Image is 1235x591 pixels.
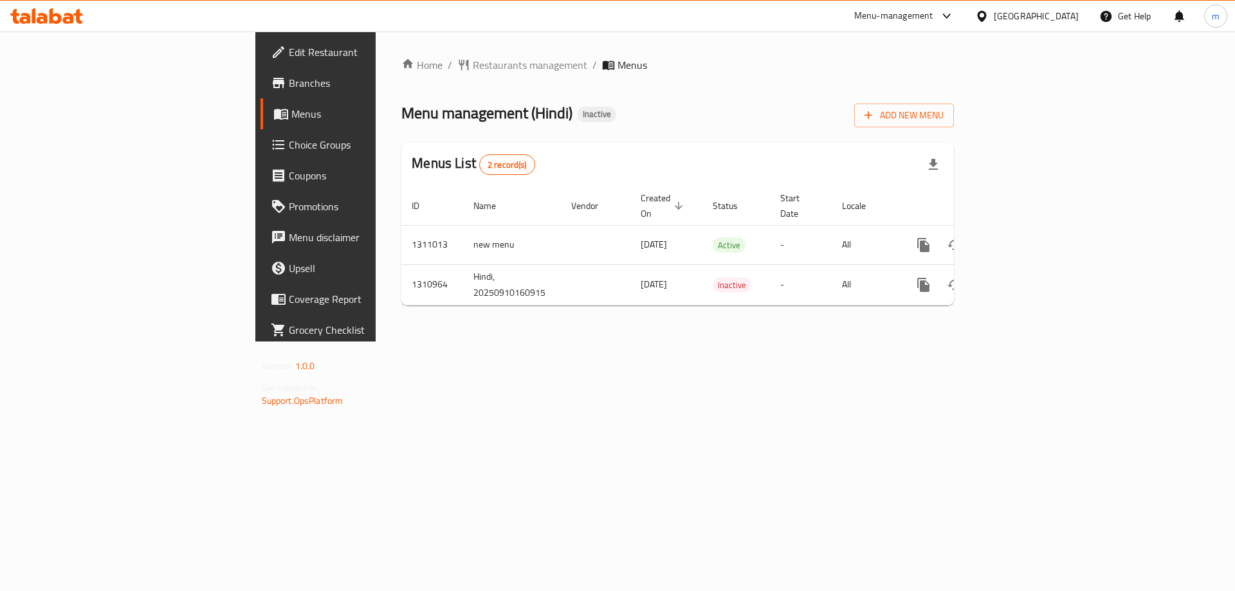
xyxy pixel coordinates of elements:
[713,238,746,253] span: Active
[473,57,587,73] span: Restaurants management
[578,107,616,122] div: Inactive
[918,149,949,180] div: Export file
[289,230,452,245] span: Menu disclaimer
[401,57,954,73] nav: breadcrumb
[289,137,452,152] span: Choice Groups
[289,168,452,183] span: Coupons
[832,225,898,264] td: All
[770,225,832,264] td: -
[401,98,572,127] span: Menu management ( Hindi )
[261,37,462,68] a: Edit Restaurant
[854,8,933,24] div: Menu-management
[713,278,751,293] span: Inactive
[641,236,667,253] span: [DATE]
[898,186,1042,226] th: Actions
[780,190,816,221] span: Start Date
[289,44,452,60] span: Edit Restaurant
[261,68,462,98] a: Branches
[571,198,615,214] span: Vendor
[1212,9,1220,23] span: m
[261,222,462,253] a: Menu disclaimer
[262,392,343,409] a: Support.OpsPlatform
[289,260,452,276] span: Upsell
[261,129,462,160] a: Choice Groups
[473,198,513,214] span: Name
[412,198,436,214] span: ID
[261,253,462,284] a: Upsell
[770,264,832,305] td: -
[457,57,587,73] a: Restaurants management
[939,269,970,300] button: Change Status
[908,269,939,300] button: more
[864,107,944,123] span: Add New Menu
[412,154,535,175] h2: Menus List
[289,322,452,338] span: Grocery Checklist
[463,264,561,305] td: Hindi, 20250910160915
[994,9,1079,23] div: [GEOGRAPHIC_DATA]
[261,284,462,314] a: Coverage Report
[641,190,687,221] span: Created On
[261,191,462,222] a: Promotions
[939,230,970,260] button: Change Status
[261,98,462,129] a: Menus
[908,230,939,260] button: more
[713,277,751,293] div: Inactive
[295,358,315,374] span: 1.0.0
[592,57,597,73] li: /
[854,104,954,127] button: Add New Menu
[479,154,535,175] div: Total records count
[832,264,898,305] td: All
[289,199,452,214] span: Promotions
[463,225,561,264] td: new menu
[262,379,321,396] span: Get support on:
[641,276,667,293] span: [DATE]
[261,160,462,191] a: Coupons
[401,186,1042,305] table: enhanced table
[291,106,452,122] span: Menus
[842,198,883,214] span: Locale
[713,198,755,214] span: Status
[578,109,616,120] span: Inactive
[480,159,535,171] span: 2 record(s)
[261,314,462,345] a: Grocery Checklist
[262,358,293,374] span: Version:
[617,57,647,73] span: Menus
[289,75,452,91] span: Branches
[289,291,452,307] span: Coverage Report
